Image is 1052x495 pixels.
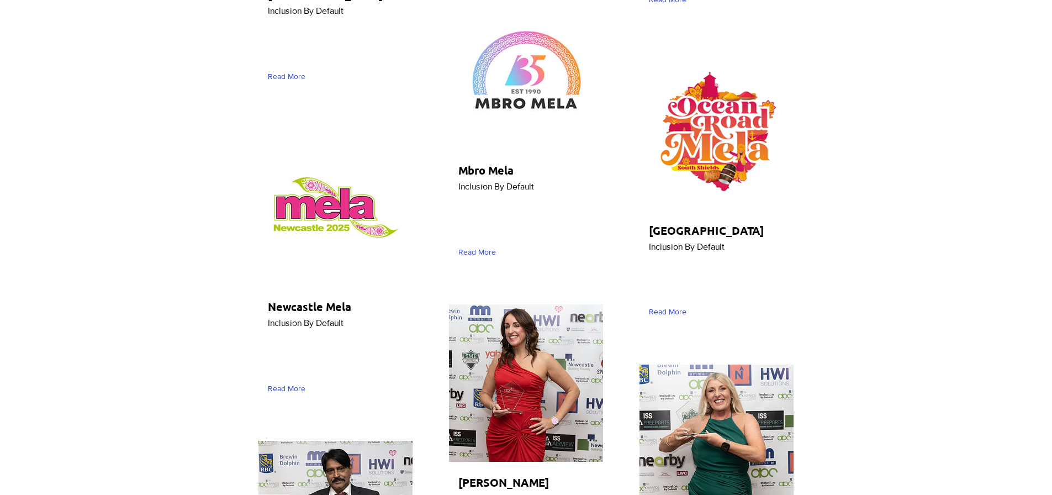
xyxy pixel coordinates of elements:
span: Inclusion By Default [268,318,343,328]
span: [GEOGRAPHIC_DATA] [649,223,764,238]
div: Read More [649,303,691,322]
span: Inclusion By Default [268,6,343,15]
span: Inclusion By Default [458,182,534,191]
div: Read More [458,243,501,262]
span: Inclusion By Default [649,242,725,251]
span: [PERSON_NAME] [458,475,549,489]
div: Read More [268,67,310,86]
span: Read More [458,247,496,258]
span: Read More [268,383,305,394]
span: Read More [268,71,305,82]
div: Read More [268,379,310,398]
span: Read More [649,307,686,318]
span: Newcastle Mela [268,299,351,314]
span: Mbro Mela [458,163,514,177]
